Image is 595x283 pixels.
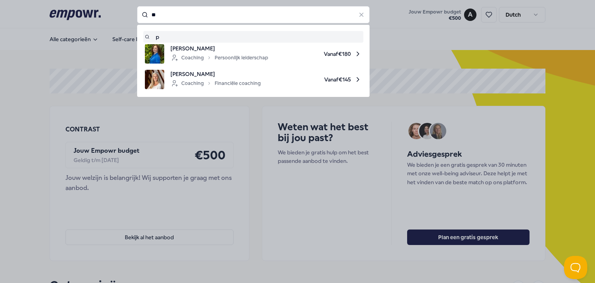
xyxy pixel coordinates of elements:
[170,53,268,62] div: Coaching Persoonlijk leiderschap
[145,70,362,89] a: product image[PERSON_NAME]CoachingFinanciële coachingVanaf€145
[145,44,164,64] img: product image
[170,70,261,78] span: [PERSON_NAME]
[137,6,370,23] input: Search for products, categories or subcategories
[564,256,587,279] iframe: Help Scout Beacon - Open
[145,70,164,89] img: product image
[145,44,362,64] a: product image[PERSON_NAME]CoachingPersoonlijk leiderschapVanaf€180
[170,44,268,53] span: [PERSON_NAME]
[274,44,362,64] span: Vanaf € 180
[267,70,362,89] span: Vanaf € 145
[170,79,261,88] div: Coaching Financiële coaching
[145,33,362,41] a: p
